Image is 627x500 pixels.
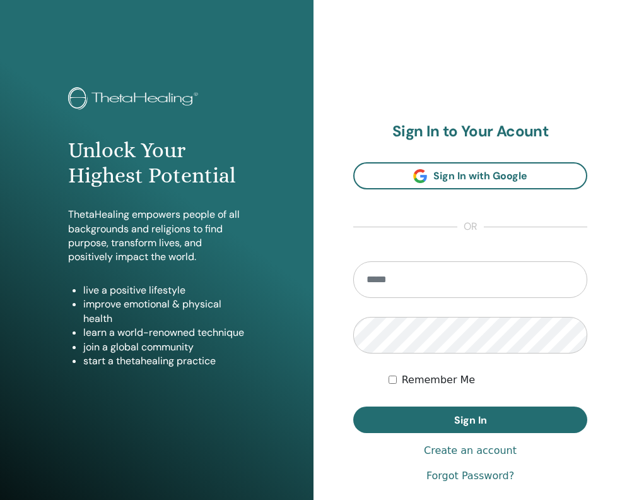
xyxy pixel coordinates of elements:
li: join a global community [83,340,245,354]
div: Keep me authenticated indefinitely or until I manually logout [389,372,587,388]
h2: Sign In to Your Acount [353,122,587,141]
h1: Unlock Your Highest Potential [68,138,245,189]
span: Sign In with Google [433,169,527,182]
a: Sign In with Google [353,162,587,189]
a: Create an account [424,443,517,458]
li: live a positive lifestyle [83,283,245,297]
p: ThetaHealing empowers people of all backgrounds and religions to find purpose, transform lives, a... [68,208,245,265]
span: Sign In [454,414,487,427]
span: or [457,220,484,235]
li: learn a world-renowned technique [83,326,245,340]
li: improve emotional & physical health [83,297,245,326]
li: start a thetahealing practice [83,354,245,368]
label: Remember Me [402,372,476,388]
button: Sign In [353,407,587,433]
a: Forgot Password? [426,468,514,484]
